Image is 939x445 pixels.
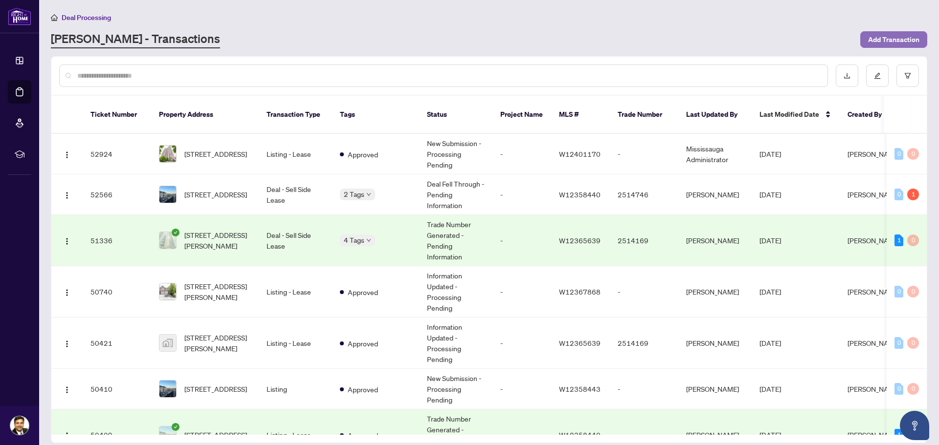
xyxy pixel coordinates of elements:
[159,146,176,162] img: thumbnail-img
[610,369,678,409] td: -
[760,149,781,158] span: [DATE]
[836,64,858,87] button: download
[840,96,898,134] th: Created By
[896,64,919,87] button: filter
[678,134,752,174] td: Mississauga Administrator
[259,369,332,409] td: Listing
[10,416,29,435] img: Profile Icon
[678,318,752,369] td: [PERSON_NAME]
[848,430,900,439] span: [PERSON_NAME]
[184,230,251,251] span: [STREET_ADDRESS][PERSON_NAME]
[419,134,492,174] td: New Submission - Processing Pending
[419,318,492,369] td: Information Updated - Processing Pending
[366,192,371,197] span: down
[760,109,819,120] span: Last Modified Date
[51,31,220,48] a: [PERSON_NAME] - Transactions
[678,96,752,134] th: Last Updated By
[866,64,889,87] button: edit
[348,149,378,160] span: Approved
[59,427,75,443] button: Logo
[159,283,176,300] img: thumbnail-img
[159,186,176,203] img: thumbnail-img
[610,215,678,266] td: 2514169
[419,266,492,318] td: Information Updated - Processing Pending
[907,383,919,395] div: 0
[559,287,601,296] span: W12367868
[63,432,71,440] img: Logo
[610,318,678,369] td: 2514169
[610,266,678,318] td: -
[348,384,378,395] span: Approved
[559,339,601,347] span: W12365639
[492,174,551,215] td: -
[678,174,752,215] td: [PERSON_NAME]
[894,189,903,200] div: 0
[678,215,752,266] td: [PERSON_NAME]
[894,383,903,395] div: 0
[159,232,176,249] img: thumbnail-img
[159,381,176,397] img: thumbnail-img
[610,134,678,174] td: -
[59,284,75,299] button: Logo
[259,96,332,134] th: Transaction Type
[184,281,251,302] span: [STREET_ADDRESS][PERSON_NAME]
[844,72,850,79] span: download
[83,174,151,215] td: 52566
[760,384,781,393] span: [DATE]
[83,266,151,318] td: 50740
[860,31,927,48] button: Add Transaction
[874,72,881,79] span: edit
[907,189,919,200] div: 1
[51,14,58,21] span: home
[904,72,911,79] span: filter
[63,191,71,199] img: Logo
[848,190,900,199] span: [PERSON_NAME]
[259,266,332,318] td: Listing - Lease
[172,423,179,431] span: check-circle
[83,369,151,409] td: 50410
[551,96,610,134] th: MLS #
[760,190,781,199] span: [DATE]
[559,190,601,199] span: W12358440
[159,335,176,351] img: thumbnail-img
[8,7,31,25] img: logo
[419,174,492,215] td: Deal Fell Through - Pending Information
[259,134,332,174] td: Listing - Lease
[83,96,151,134] th: Ticket Number
[63,151,71,159] img: Logo
[259,174,332,215] td: Deal - Sell Side Lease
[894,234,903,246] div: 1
[83,134,151,174] td: 52924
[59,233,75,248] button: Logo
[848,149,900,158] span: [PERSON_NAME]
[344,189,364,200] span: 2 Tags
[752,96,840,134] th: Last Modified Date
[332,96,419,134] th: Tags
[83,215,151,266] td: 51336
[344,234,364,246] span: 4 Tags
[184,332,251,354] span: [STREET_ADDRESS][PERSON_NAME]
[63,386,71,394] img: Logo
[348,287,378,297] span: Approved
[760,430,781,439] span: [DATE]
[492,266,551,318] td: -
[184,189,247,200] span: [STREET_ADDRESS]
[63,237,71,245] img: Logo
[492,134,551,174] td: -
[59,187,75,202] button: Logo
[760,287,781,296] span: [DATE]
[63,340,71,348] img: Logo
[907,148,919,160] div: 0
[59,335,75,351] button: Logo
[259,318,332,369] td: Listing - Lease
[610,96,678,134] th: Trade Number
[848,287,900,296] span: [PERSON_NAME]
[894,337,903,349] div: 0
[760,236,781,245] span: [DATE]
[83,318,151,369] td: 50421
[907,286,919,297] div: 0
[492,318,551,369] td: -
[492,215,551,266] td: -
[184,148,247,159] span: [STREET_ADDRESS]
[159,426,176,443] img: thumbnail-img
